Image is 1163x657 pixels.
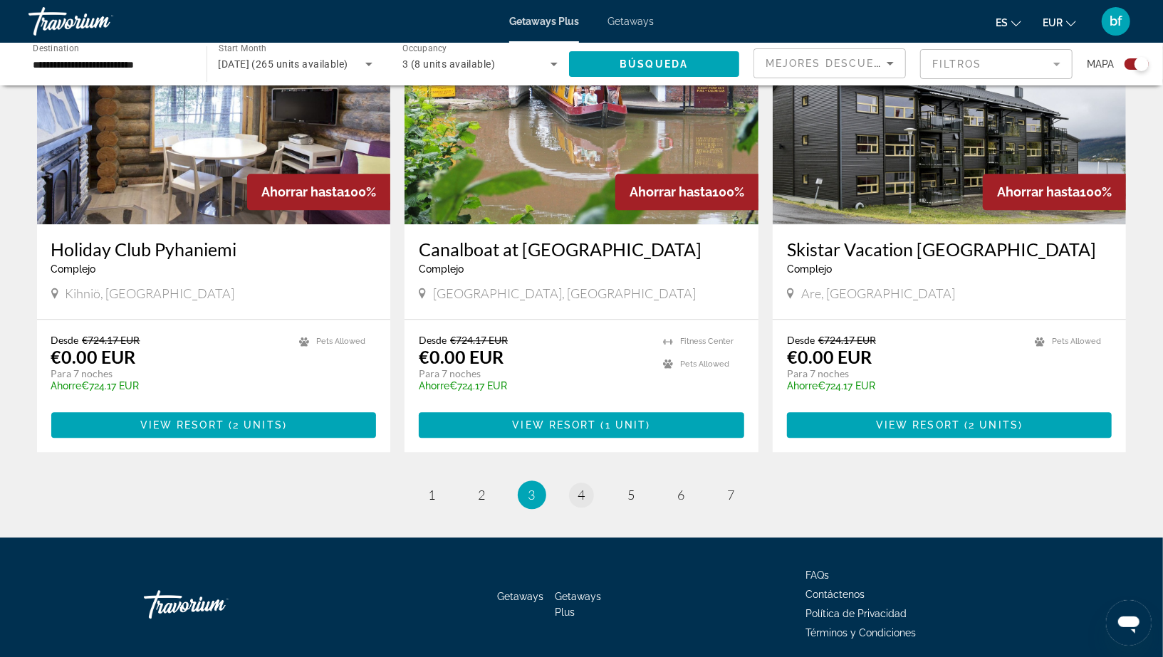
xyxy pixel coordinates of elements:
span: Búsqueda [620,58,688,70]
span: 2 units [969,419,1018,431]
button: Change language [996,12,1021,33]
span: Ahorre [51,380,82,391]
span: [GEOGRAPHIC_DATA], [GEOGRAPHIC_DATA] [433,285,696,301]
p: Para 7 noches [51,367,286,380]
span: Destination [33,43,79,53]
a: Travorium [144,583,286,626]
nav: Pagination [37,480,1127,509]
mat-select: Sort by [766,55,894,72]
div: 100% [247,174,390,210]
button: Change currency [1043,12,1076,33]
span: Kihniö, [GEOGRAPHIC_DATA] [66,285,235,301]
span: 1 [429,487,436,503]
span: 3 (8 units available) [402,58,495,70]
span: 7 [728,487,735,503]
a: Términos y Condiciones [806,627,917,638]
span: Complejo [787,263,832,275]
p: €724.17 EUR [419,380,649,391]
span: 2 [479,487,486,503]
span: ( ) [597,419,651,431]
span: Ahorrar hasta [630,184,712,199]
span: €724.17 EUR [818,334,876,346]
span: Pets Allowed [1052,337,1101,346]
span: View Resort [140,419,224,431]
span: Fitness Center [680,337,734,346]
span: 1 unit [605,419,647,431]
span: Pets Allowed [316,337,365,346]
button: Filter [920,48,1073,80]
span: 4 [578,487,585,503]
p: €0.00 EUR [787,346,872,367]
div: 100% [983,174,1126,210]
span: 2 units [233,419,283,431]
span: [DATE] (265 units available) [219,58,348,70]
button: User Menu [1097,6,1135,36]
button: Búsqueda [569,51,740,77]
a: Getaways [497,591,543,602]
span: ( ) [960,419,1023,431]
a: Skistar Vacation [GEOGRAPHIC_DATA] [787,238,1112,260]
span: EUR [1043,17,1063,28]
p: €724.17 EUR [51,380,286,391]
span: Complejo [419,263,464,275]
span: Pets Allowed [680,359,729,369]
span: Mapa [1087,54,1114,74]
p: Para 7 noches [419,367,649,380]
span: Desde [787,334,815,346]
p: €0.00 EUR [419,346,504,367]
p: €724.17 EUR [787,380,1021,391]
p: €0.00 EUR [51,346,136,367]
span: Ahorre [787,380,818,391]
span: 5 [628,487,635,503]
button: View Resort(2 units) [51,412,377,438]
div: 100% [615,174,758,210]
button: View Resort(1 unit) [419,412,744,438]
span: 3 [528,487,536,503]
span: View Resort [512,419,596,431]
span: Mejores descuentos [766,58,908,69]
span: Complejo [51,263,96,275]
a: Contáctenos [806,589,865,600]
span: Ahorrar hasta [261,184,344,199]
span: Occupancy [402,44,447,54]
a: Holiday Club Pyhaniemi [51,238,377,260]
span: Ahorre [419,380,449,391]
span: €724.17 EUR [450,334,508,346]
span: Start Month [219,44,266,54]
span: Desde [51,334,79,346]
span: bf [1110,14,1122,28]
a: Getaways Plus [509,16,579,27]
a: Travorium [28,3,171,40]
span: €724.17 EUR [83,334,140,346]
a: Getaways Plus [555,591,601,618]
a: Canalboat at [GEOGRAPHIC_DATA] [419,238,744,260]
p: Para 7 noches [787,367,1021,380]
span: 6 [678,487,685,503]
span: Ahorrar hasta [997,184,1080,199]
button: View Resort(2 units) [787,412,1112,438]
span: View Resort [876,419,960,431]
span: ( ) [224,419,287,431]
iframe: Botón para iniciar la ventana de mensajería [1106,600,1152,646]
a: FAQs [806,569,830,581]
span: Desde [419,334,447,346]
span: Are, [GEOGRAPHIC_DATA] [801,285,955,301]
a: Política de Privacidad [806,608,907,619]
span: es [996,17,1008,28]
a: Getaways [607,16,654,27]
